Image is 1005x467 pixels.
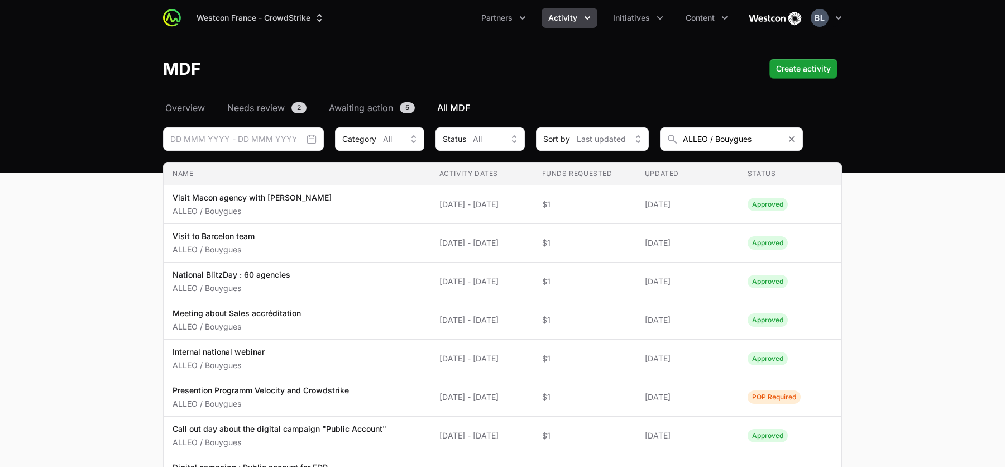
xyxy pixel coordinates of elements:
[686,12,715,23] span: Content
[776,62,831,75] span: Create activity
[400,102,415,113] span: 5
[748,313,788,327] span: Activity Status
[748,390,801,404] span: Activity Status
[542,430,627,441] span: $1
[335,127,424,151] div: Activity Type filter
[173,231,255,242] p: Visit to Barcelon team
[748,198,788,211] span: Activity Status
[645,392,730,403] span: [DATE]
[181,8,735,28] div: Main navigation
[542,353,627,364] span: $1
[435,127,525,151] button: StatusAll
[606,8,670,28] div: Initiatives menu
[548,12,577,23] span: Activity
[542,314,627,326] span: $1
[542,199,627,210] span: $1
[439,430,524,441] span: [DATE] - [DATE]
[481,12,513,23] span: Partners
[543,134,570,145] span: Sort by
[606,8,670,28] button: Initiatives
[439,392,524,403] span: [DATE] - [DATE]
[173,283,290,294] p: ALLEO / Bouygues
[613,12,650,23] span: Initiatives
[173,244,255,255] p: ALLEO / Bouygues
[173,437,386,448] p: ALLEO / Bouygues
[163,9,181,27] img: ActivitySource
[542,8,597,28] div: Activity menu
[163,101,842,115] nav: MDF navigation
[542,8,597,28] button: Activity
[475,8,533,28] button: Partners
[227,101,285,115] span: Needs review
[173,398,349,409] p: ALLEO / Bouygues
[173,360,265,371] p: ALLEO / Bouygues
[329,101,393,115] span: Awaiting action
[475,8,533,28] div: Partners menu
[748,236,788,250] span: Activity Status
[811,9,829,27] img: Ben Lancashire
[383,134,392,145] span: All
[291,102,307,113] span: 2
[437,101,470,115] span: All MDF
[645,430,730,441] span: [DATE]
[173,308,301,319] p: Meeting about Sales accréditation
[439,276,524,287] span: [DATE] - [DATE]
[536,127,649,151] button: Sort byLast updated
[542,237,627,249] span: $1
[748,352,788,365] span: Activity Status
[542,392,627,403] span: $1
[173,321,301,332] p: ALLEO / Bouygues
[173,269,290,280] p: National BlitzDay : 60 agencies
[636,163,739,185] th: Updated
[430,163,533,185] th: Activity Dates
[645,353,730,364] span: [DATE]
[533,163,636,185] th: Funds Requested
[173,423,386,435] p: Call out day about the digital campaign "Public Account"
[769,59,837,79] button: Create activity
[342,134,376,145] span: Category
[173,346,265,358] p: Internal national webinar
[435,127,525,151] div: Activity Status filter
[335,127,424,151] button: CategoryAll
[748,429,788,442] span: Activity Status
[164,163,430,185] th: Name
[173,192,332,203] p: Visit Macon agency with [PERSON_NAME]
[473,134,482,145] span: All
[225,101,309,115] a: Needs review2
[645,199,730,210] span: [DATE]
[190,8,332,28] button: Westcon France - CrowdStrike
[679,8,735,28] button: Content
[439,237,524,249] span: [DATE] - [DATE]
[645,237,730,249] span: [DATE]
[163,101,207,115] a: Overview
[173,206,332,217] p: ALLEO / Bouygues
[327,101,417,115] a: Awaiting action5
[645,276,730,287] span: [DATE]
[679,8,735,28] div: Content menu
[748,7,802,29] img: Westcon France
[443,134,466,145] span: Status
[660,127,803,151] input: Search Partner
[163,59,201,79] h1: MDF
[435,101,472,115] a: All MDF
[190,8,332,28] div: Supplier switch menu
[748,275,788,288] span: Activity Status
[645,314,730,326] span: [DATE]
[542,276,627,287] span: $1
[577,134,626,145] span: Last updated
[739,163,841,185] th: Status
[536,127,649,151] div: Sort by filter
[439,353,524,364] span: [DATE] - [DATE]
[163,127,324,151] input: DD MMM YYYY - DD MMM YYYY
[439,314,524,326] span: [DATE] - [DATE]
[165,101,205,115] span: Overview
[769,59,837,79] div: Primary actions
[439,199,524,210] span: [DATE] - [DATE]
[163,127,324,151] div: Date range picker
[173,385,349,396] p: Presention Programm Velocity and Crowdstrike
